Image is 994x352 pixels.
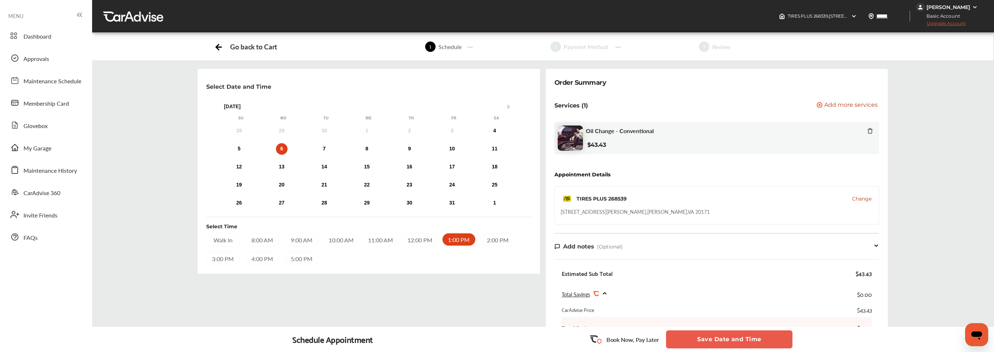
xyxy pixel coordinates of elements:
div: 3:00 PM [206,252,240,265]
div: We [365,116,372,121]
div: [PERSON_NAME] [926,4,970,10]
span: Add more services [824,102,878,109]
a: Glovebox [7,116,85,135]
div: $43.43 [857,306,872,313]
span: TIRES PLUS 268539 , [STREET_ADDRESS][PERSON_NAME] [PERSON_NAME] , VA 20171 [788,13,963,19]
img: WGsFRI8htEPBVLJbROoPRyZpYNWhNONpIPPETTm6eUC0GeLEiAAAAAElFTkSuQmCC [972,4,978,10]
span: CarAdvise 360 [23,189,60,198]
div: Th [408,116,415,121]
div: [STREET_ADDRESS][PERSON_NAME] , [PERSON_NAME] , VA 20171 [561,208,710,215]
span: (Optional) [597,243,623,250]
div: 1:00 PM [442,233,475,246]
span: Invite Friends [23,211,57,220]
div: Su [237,116,245,121]
div: Choose Tuesday, October 7th, 2025 [319,143,330,155]
div: Choose Monday, October 20th, 2025 [276,179,288,191]
div: Choose Thursday, October 9th, 2025 [404,143,415,155]
div: Not available Tuesday, September 30th, 2025 [319,125,330,137]
div: Choose Saturday, October 11th, 2025 [489,143,500,155]
span: Upgrade Account [916,21,966,30]
a: FAQs [7,228,85,246]
button: Add more services [817,102,878,109]
div: Choose Thursday, October 30th, 2025 [404,197,415,209]
div: Mo [280,116,287,121]
span: FAQs [23,233,38,243]
div: Choose Saturday, October 18th, 2025 [489,161,500,173]
div: 4:00 PM [246,252,279,265]
div: $0.00 [857,289,872,299]
img: header-home-logo.8d720a4f.svg [779,13,785,19]
div: Choose Saturday, October 4th, 2025 [489,125,500,137]
div: Choose Saturday, November 1st, 2025 [489,197,500,209]
div: Order Summary [554,78,606,88]
div: Choose Friday, October 31st, 2025 [446,197,458,209]
a: CarAdvise 360 [7,183,85,202]
div: month 2025-10 [218,124,516,210]
div: $43.43 [856,270,872,277]
div: 12:00 PM [403,233,437,246]
div: Sa [493,116,500,121]
a: Approvals [7,49,85,67]
a: Invite Friends [7,205,85,224]
iframe: Button to launch messaging window [965,323,988,346]
span: 2 [550,41,561,52]
div: Not available Wednesday, October 1st, 2025 [361,125,373,137]
div: Review [709,43,733,51]
button: Save Date and Time [666,330,792,348]
a: Add more services [817,102,879,109]
b: Total Savings [562,324,595,331]
a: Dashboard [7,26,85,45]
div: Choose Saturday, October 25th, 2025 [489,179,500,191]
span: Membership Card [23,99,69,109]
div: Choose Thursday, October 16th, 2025 [404,161,415,173]
button: Change [852,195,872,202]
div: Choose Sunday, October 19th, 2025 [233,179,245,191]
a: Maintenance Schedule [7,71,85,90]
div: Choose Tuesday, October 21st, 2025 [319,179,330,191]
div: Appointment Details [554,172,610,177]
div: Fr [450,116,458,121]
span: Basic Account [917,12,965,20]
img: location_vector.a44bc228.svg [868,13,874,19]
div: Not available Sunday, September 28th, 2025 [233,125,245,137]
img: oil-change-thumb.jpg [558,126,583,151]
div: CarAdvise Price [562,306,594,313]
a: Membership Card [7,93,85,112]
div: Payment Method [561,43,611,51]
div: Choose Tuesday, October 14th, 2025 [319,161,330,173]
img: logo-tires-plus.png [561,192,574,205]
div: Choose Monday, October 13th, 2025 [276,161,288,173]
span: Total Savings [562,291,590,298]
div: Choose Sunday, October 5th, 2025 [233,143,245,155]
p: Services (1) [554,102,588,109]
div: Choose Monday, October 6th, 2025 [276,143,288,155]
a: Maintenance History [7,160,85,179]
div: Not available Friday, October 3rd, 2025 [446,125,458,137]
div: Choose Sunday, October 26th, 2025 [233,197,245,209]
div: Choose Monday, October 27th, 2025 [276,197,288,209]
span: My Garage [23,144,51,153]
p: Select Date and Time [206,83,271,90]
span: 3 [699,41,709,52]
div: Choose Thursday, October 23rd, 2025 [404,179,415,191]
p: Book Now, Pay Later [606,335,659,344]
div: Choose Friday, October 24th, 2025 [446,179,458,191]
div: TIRES PLUS 268539 [576,195,627,202]
div: Choose Wednesday, October 22nd, 2025 [361,179,373,191]
span: Maintenance History [23,166,77,176]
div: [DATE] [220,104,518,110]
b: $43.43 [587,141,606,148]
button: Next Month [507,104,513,109]
div: Choose Wednesday, October 8th, 2025 [361,143,373,155]
div: Choose Friday, October 10th, 2025 [446,143,458,155]
div: 5:00 PM [285,252,319,265]
span: Oil Change - Conventional [586,127,654,134]
div: Choose Friday, October 17th, 2025 [446,161,458,173]
span: Maintenance Schedule [23,77,81,86]
div: Not available Monday, September 29th, 2025 [276,125,288,137]
div: Schedule [436,43,464,51]
div: 8:00 AM [246,233,279,246]
img: jVpblrzwTbfkPYzPPzSLxeg0AAAAASUVORK5CYII= [916,3,925,12]
div: Select Time [206,223,237,230]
